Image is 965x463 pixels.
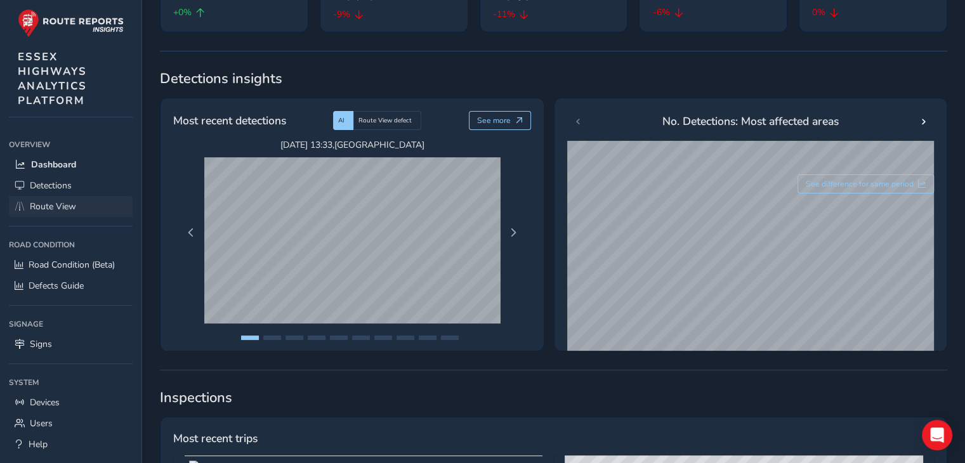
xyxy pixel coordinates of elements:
[652,6,669,19] span: -6%
[30,179,72,192] span: Detections
[9,373,133,392] div: System
[9,434,133,455] a: Help
[29,438,48,450] span: Help
[477,115,511,126] span: See more
[9,334,133,355] a: Signs
[338,116,345,125] span: AI
[29,280,84,292] span: Defects Guide
[9,154,133,175] a: Dashboard
[160,388,947,407] span: Inspections
[493,8,515,21] span: -11%
[9,196,133,217] a: Route View
[9,275,133,296] a: Defects Guide
[469,111,532,130] button: See more
[30,417,53,429] span: Users
[286,336,303,340] button: Page 3
[922,420,952,450] div: Open Intercom Messenger
[333,111,353,130] div: AI
[798,174,935,193] button: See difference for same period
[806,179,914,189] span: See difference for same period
[160,69,947,88] span: Detections insights
[352,336,370,340] button: Page 6
[308,336,325,340] button: Page 4
[374,336,392,340] button: Page 7
[173,112,286,129] span: Most recent detections
[330,336,348,340] button: Page 5
[441,336,459,340] button: Page 10
[18,9,124,37] img: rr logo
[9,135,133,154] div: Overview
[263,336,281,340] button: Page 2
[9,413,133,434] a: Users
[9,392,133,413] a: Devices
[30,396,60,408] span: Devices
[812,6,825,19] span: 0%
[9,235,133,254] div: Road Condition
[30,200,76,212] span: Route View
[358,116,412,125] span: Route View defect
[504,224,522,242] button: Next Page
[173,6,192,19] span: +0%
[173,430,258,447] span: Most recent trips
[333,8,350,21] span: -9%
[30,338,52,350] span: Signs
[29,259,115,271] span: Road Condition (Beta)
[9,315,133,334] div: Signage
[204,139,500,151] span: [DATE] 13:33 , [GEOGRAPHIC_DATA]
[182,224,200,242] button: Previous Page
[31,159,76,171] span: Dashboard
[18,49,87,108] span: ESSEX HIGHWAYS ANALYTICS PLATFORM
[397,336,414,340] button: Page 8
[9,175,133,196] a: Detections
[419,336,437,340] button: Page 9
[9,254,133,275] a: Road Condition (Beta)
[241,336,259,340] button: Page 1
[353,111,421,130] div: Route View defect
[662,113,839,129] span: No. Detections: Most affected areas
